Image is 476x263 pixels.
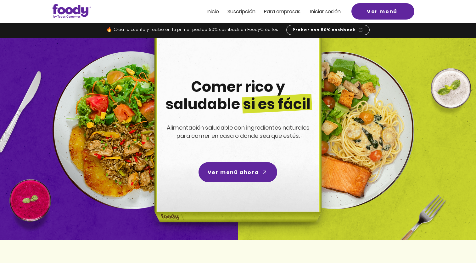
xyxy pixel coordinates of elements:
[207,8,219,15] span: Inicio
[310,9,341,14] a: Iniciar sesión
[227,9,255,14] a: Suscripción
[293,27,356,33] span: Probar con 50% cashback
[264,9,300,14] a: Para empresas
[270,8,300,15] span: ra empresas
[165,77,311,114] span: Comer rico y saludable si es fácil
[207,9,219,14] a: Inicio
[208,168,259,176] span: Ver menú ahora
[264,8,270,15] span: Pa
[286,25,370,35] a: Probar con 50% cashback
[199,162,277,182] a: Ver menú ahora
[106,27,278,32] span: 🔥 Crea tu cuenta y recibe en tu primer pedido 50% cashback en FoodyCréditos
[53,51,210,209] img: left-dish-compress.png
[53,4,91,18] img: Logo_Foody V2.0.0 (3).png
[137,38,337,240] img: headline-center-compress.png
[167,124,310,140] span: Alimentación saludable con ingredientes naturales para comer en casa o donde sea que estés.
[310,8,341,15] span: Iniciar sesión
[440,226,470,257] iframe: Messagebird Livechat Widget
[367,8,397,15] span: Ver menú
[351,3,414,20] a: Ver menú
[227,8,255,15] span: Suscripción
